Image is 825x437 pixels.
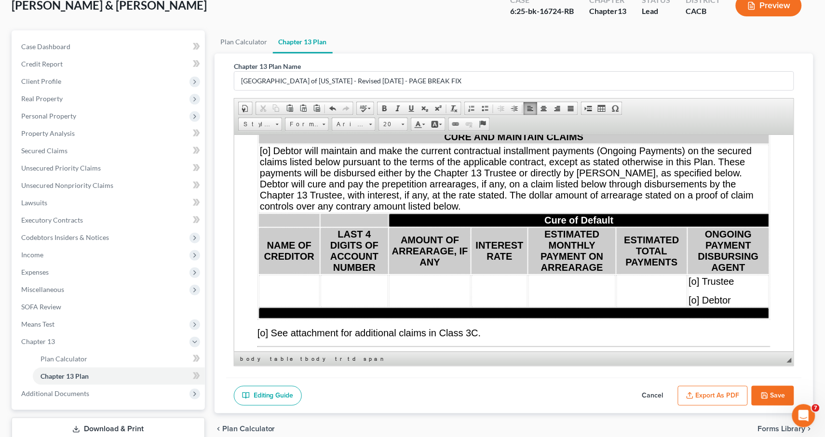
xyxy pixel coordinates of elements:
a: Table [595,102,609,115]
a: Property Analysis [14,125,205,142]
div: 6:25-bk-16724-RB [510,6,574,17]
a: SOFA Review [14,298,205,316]
a: Styles [238,118,282,131]
a: Spell Checker [357,102,374,115]
span: 13 [618,6,626,15]
strong: Cure of Default [311,80,379,91]
span: Resize [787,358,792,363]
button: Save [752,386,794,406]
i: chevron_left [215,425,222,433]
span: Additional Documents [21,389,89,397]
a: body element [238,354,267,364]
span: Forms Library [758,425,806,433]
span: Arial [332,118,366,131]
strong: ESTIMATED TOTAL PAYMENTS [390,100,445,132]
label: Chapter 13 Plan Name [234,61,301,71]
a: Paste from Word [310,102,324,115]
span: Means Test [21,320,54,328]
a: table element [268,354,298,364]
span: Chapter 13 Plan [41,372,89,380]
a: Plan Calculator [33,350,205,368]
span: Personal Property [21,112,76,120]
a: Paste [283,102,297,115]
strong: LAST 4 DIGITS OF ACCOUNT NUMBER [96,94,144,138]
a: Justify [564,102,578,115]
span: Unsecured Priority Claims [21,164,101,172]
span: Case Dashboard [21,42,70,51]
a: Center [537,102,551,115]
a: Bold [378,102,391,115]
a: Copy [270,102,283,115]
span: 20 [379,118,398,131]
a: Arial [332,118,376,131]
a: tbody element [299,354,333,364]
span: Property Analysis [21,129,75,137]
a: 20 [379,118,408,131]
a: Decrease Indent [494,102,508,115]
span: SOFA Review [21,303,61,311]
span: [o] See attachment for additional claims in Class 3C. [23,193,247,203]
div: Chapter [589,6,626,17]
a: span element [362,354,388,364]
a: Insert Page Break for Printing [582,102,595,115]
a: Credit Report [14,55,205,73]
a: Remove Format [447,102,461,115]
a: Subscript [418,102,432,115]
a: Link [449,118,462,131]
a: tr element [334,354,345,364]
span: [o] Debtor [455,160,497,171]
a: Unsecured Nonpriority Claims [14,177,205,194]
a: Plan Calculator [215,30,273,53]
span: Chapter 13 [21,337,55,345]
strong: ONGOING PAYMENT DISBURSING AGENT [464,94,525,138]
a: Undo [326,102,339,115]
iframe: Rich Text Editor, document-ckeditor [234,135,794,352]
a: Document Properties [239,102,252,115]
span: Unsecured Nonpriority Claims [21,181,113,189]
iframe: Intercom live chat [792,404,815,427]
a: Superscript [432,102,445,115]
span: Client Profile [21,77,61,85]
span: Income [21,251,43,259]
button: Cancel [632,386,674,406]
span: Lawsuits [21,199,47,207]
i: chevron_right [806,425,813,433]
a: Lawsuits [14,194,205,212]
a: Unsecured Priority Claims [14,159,205,177]
a: Underline [405,102,418,115]
span: Styles [239,118,272,131]
a: Align Right [551,102,564,115]
a: Insert Special Character [609,102,622,115]
a: Insert/Remove Numbered List [465,102,478,115]
a: Redo [339,102,353,115]
span: [o] Trustee [455,141,500,152]
span: Executory Contracts [21,216,83,224]
button: chevron_left Plan Calculator [215,425,275,433]
a: Paste as plain text [297,102,310,115]
a: Chapter 13 Plan [273,30,333,53]
span: Real Property [21,94,63,103]
a: Secured Claims [14,142,205,159]
button: Forms Library chevron_right [758,425,813,433]
span: Secured Claims [21,146,68,155]
a: Align Left [524,102,537,115]
a: Insert/Remove Bulleted List [478,102,492,115]
a: Unlink [462,118,476,131]
a: Increase Indent [508,102,521,115]
span: Expenses [21,268,49,276]
strong: AMOUNT OF ARREARAGE, IF ANY [158,100,234,132]
span: Credit Report [21,60,63,68]
strong: ESTIMATED MONTHLY PAYMENT ON ARREARAGE [307,94,369,138]
strong: INTEREST RATE [242,105,289,127]
a: Format [285,118,329,131]
a: Editing Guide [234,386,302,406]
span: [o] Debtor will maintain and make the current contractual installment payments (Ongoing Payments)... [26,11,519,77]
div: CACB [686,6,720,17]
div: Lead [642,6,670,17]
span: Format [285,118,319,131]
a: Case Dashboard [14,38,205,55]
span: Plan Calculator [41,355,87,363]
strong: NAME OF CREDITOR [30,105,80,127]
a: Text Color [411,118,428,131]
a: Executory Contracts [14,212,205,229]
